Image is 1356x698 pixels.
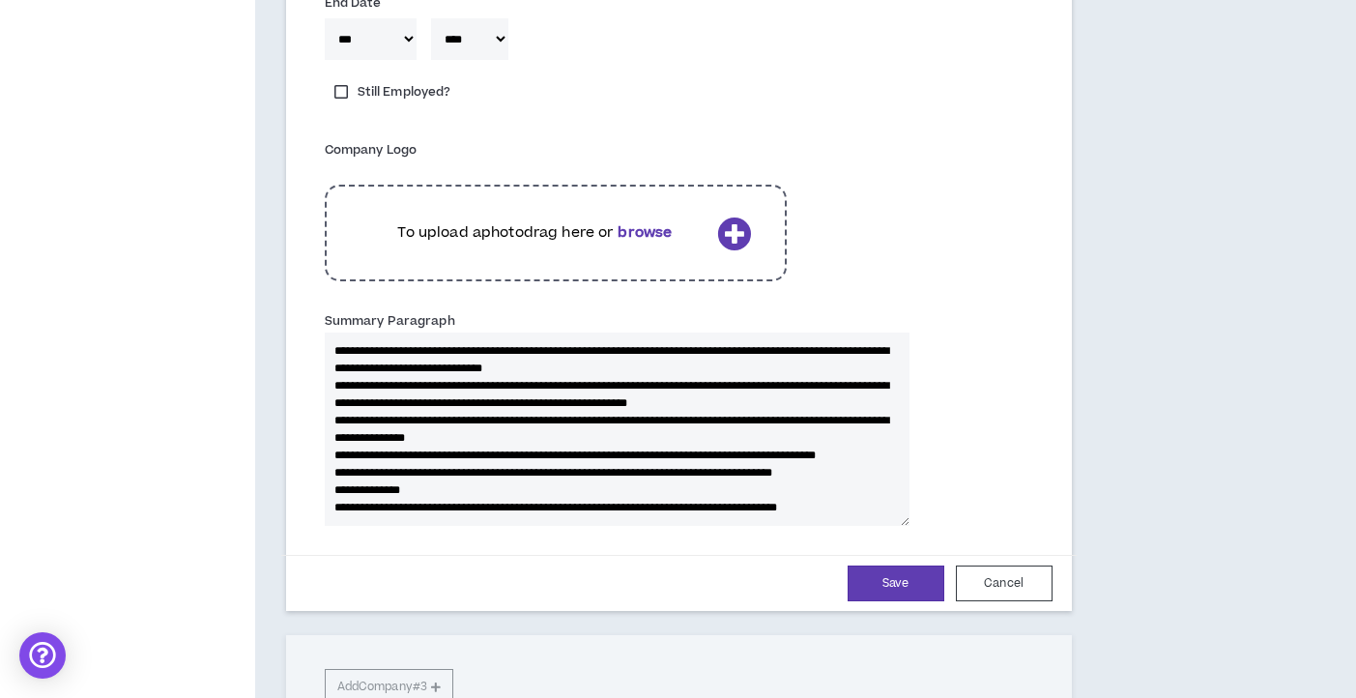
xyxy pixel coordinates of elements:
[325,78,461,105] label: Still Employed?
[325,305,455,336] label: Summary Paragraph
[325,175,788,291] div: To upload aphotodrag here orbrowse
[618,222,672,243] b: browse
[19,632,66,679] div: Open Intercom Messenger
[956,566,1053,601] button: Cancel
[361,222,709,244] p: To upload a photo drag here or
[325,134,417,165] label: Company Logo
[848,566,944,601] button: Save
